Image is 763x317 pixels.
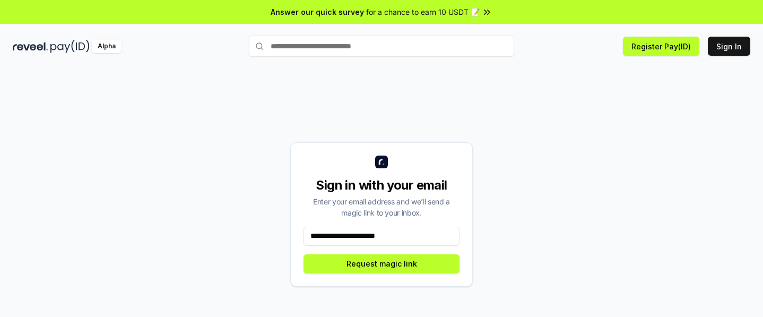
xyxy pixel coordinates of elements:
[304,196,459,218] div: Enter your email address and we’ll send a magic link to your inbox.
[92,40,122,53] div: Alpha
[271,6,364,18] span: Answer our quick survey
[13,40,48,53] img: reveel_dark
[708,37,750,56] button: Sign In
[366,6,480,18] span: for a chance to earn 10 USDT 📝
[375,156,388,168] img: logo_small
[304,254,459,273] button: Request magic link
[623,37,699,56] button: Register Pay(ID)
[50,40,90,53] img: pay_id
[304,177,459,194] div: Sign in with your email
